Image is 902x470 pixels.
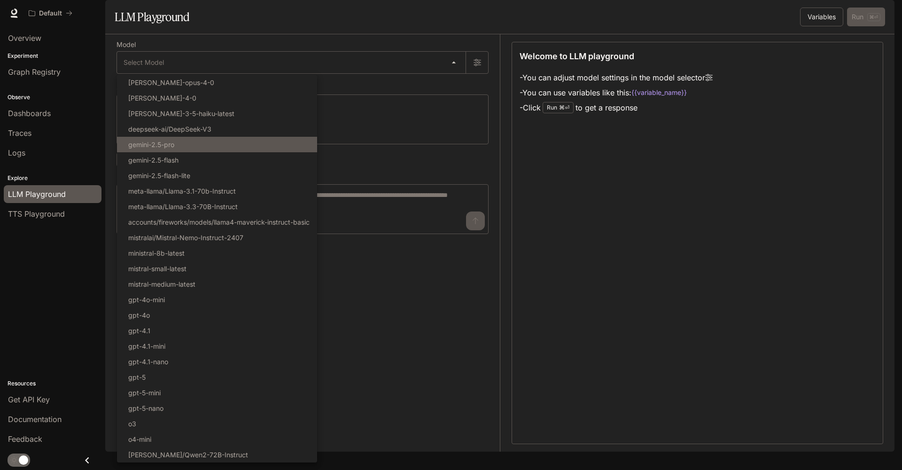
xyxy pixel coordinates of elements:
[128,171,190,180] p: gemini-2.5-flash-lite
[128,233,243,243] p: mistralai/Mistral-Nemo-Instruct-2407
[128,264,187,274] p: mistral-small-latest
[128,295,165,305] p: gpt-4o-mini
[128,186,236,196] p: meta-llama/Llama-3.1-70b-Instruct
[128,248,185,258] p: ministral-8b-latest
[128,326,150,336] p: gpt-4.1
[128,434,151,444] p: o4-mini
[128,93,196,103] p: [PERSON_NAME]-4-0
[128,403,163,413] p: gpt-5-nano
[128,372,146,382] p: gpt-5
[128,155,179,165] p: gemini-2.5-flash
[128,450,248,460] p: [PERSON_NAME]/Qwen2-72B-Instruct
[128,217,310,227] p: accounts/fireworks/models/llama4-maverick-instruct-basic
[128,310,150,320] p: gpt-4o
[128,202,238,211] p: meta-llama/Llama-3.3-70B-Instruct
[128,78,214,87] p: [PERSON_NAME]-opus-4-0
[128,124,211,134] p: deepseek-ai/DeepSeek-V3
[128,109,234,118] p: [PERSON_NAME]-3-5-haiku-latest
[128,279,195,289] p: mistral-medium-latest
[128,357,168,367] p: gpt-4.1-nano
[128,388,161,398] p: gpt-5-mini
[128,419,136,429] p: o3
[128,140,174,149] p: gemini-2.5-pro
[128,341,165,351] p: gpt-4.1-mini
